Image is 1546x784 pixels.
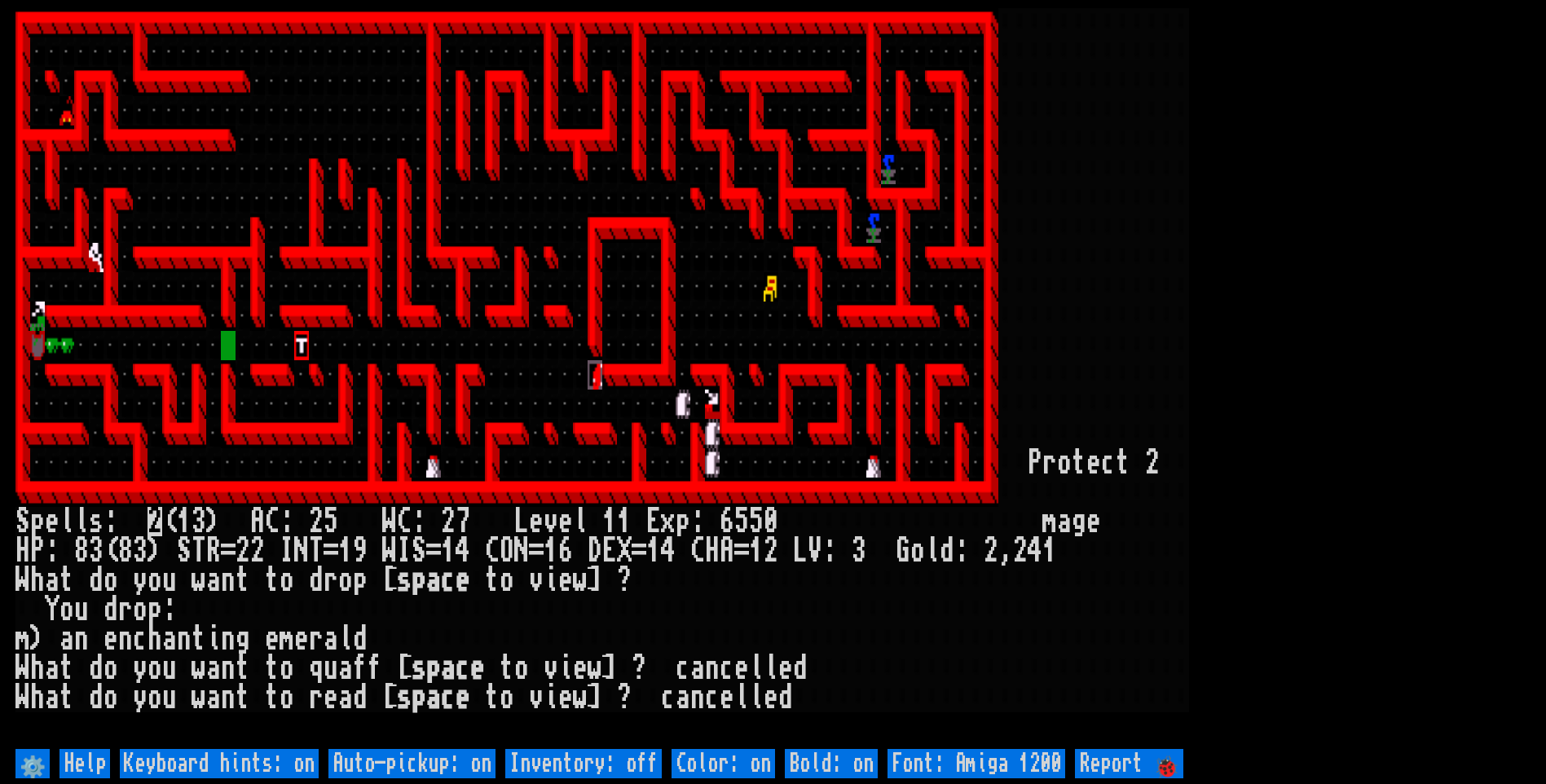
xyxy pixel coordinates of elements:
[59,595,74,624] div: o
[30,654,45,683] div: h
[720,536,734,566] div: A
[1086,507,1101,536] div: e
[120,749,319,778] input: Keyboard hints: on
[368,654,382,683] div: f
[690,683,705,712] div: n
[705,683,720,712] div: c
[544,536,558,566] div: 1
[558,536,573,566] div: 6
[118,536,133,566] div: 8
[192,536,206,566] div: T
[15,624,30,654] div: m
[294,536,309,566] div: N
[558,566,573,595] div: e
[104,683,118,712] div: o
[236,683,250,712] div: t
[104,536,118,566] div: (
[720,654,734,683] div: c
[734,654,749,683] div: e
[177,507,192,536] div: 1
[558,654,573,683] div: i
[500,654,514,683] div: t
[192,654,206,683] div: w
[573,507,588,536] div: l
[265,566,280,595] div: t
[148,536,162,566] div: )
[104,566,118,595] div: o
[59,654,74,683] div: t
[412,654,426,683] div: s
[793,536,808,566] div: L
[30,683,45,712] div: h
[148,566,162,595] div: o
[206,683,221,712] div: a
[764,683,778,712] div: e
[89,683,104,712] div: d
[74,536,89,566] div: 8
[588,536,602,566] div: D
[500,566,514,595] div: o
[602,654,617,683] div: ]
[617,507,632,536] div: 1
[45,595,59,624] div: Y
[690,507,705,536] div: :
[280,536,294,566] div: I
[280,507,294,536] div: :
[30,566,45,595] div: h
[397,566,412,595] div: s
[265,654,280,683] div: t
[749,536,764,566] div: 1
[221,624,236,654] div: n
[617,683,632,712] div: ?
[456,536,470,566] div: 4
[785,749,878,778] input: Bold: on
[514,536,529,566] div: N
[15,566,30,595] div: W
[15,654,30,683] div: W
[89,507,104,536] div: s
[162,624,177,654] div: a
[221,683,236,712] div: n
[676,654,690,683] div: c
[441,654,456,683] div: a
[324,683,338,712] div: e
[544,566,558,595] div: i
[808,536,822,566] div: V
[382,566,397,595] div: [
[148,507,162,536] mark: 2
[104,624,118,654] div: e
[133,595,148,624] div: o
[338,566,353,595] div: o
[984,536,998,566] div: 2
[206,507,221,536] div: )
[328,749,496,778] input: Auto-pickup: on
[602,507,617,536] div: 1
[412,536,426,566] div: S
[426,683,441,712] div: a
[89,536,104,566] div: 3
[309,683,324,712] div: r
[148,683,162,712] div: o
[426,536,441,566] div: =
[529,536,544,566] div: =
[353,566,368,595] div: p
[734,536,749,566] div: =
[896,536,910,566] div: G
[617,566,632,595] div: ?
[45,507,59,536] div: e
[59,566,74,595] div: t
[954,536,969,566] div: :
[456,507,470,536] div: 7
[397,507,412,536] div: C
[309,624,324,654] div: r
[192,683,206,712] div: w
[1086,448,1101,478] div: e
[661,536,676,566] div: 4
[690,654,705,683] div: a
[353,654,368,683] div: f
[133,624,148,654] div: c
[148,595,162,624] div: p
[1057,448,1072,478] div: o
[265,624,280,654] div: e
[544,507,558,536] div: v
